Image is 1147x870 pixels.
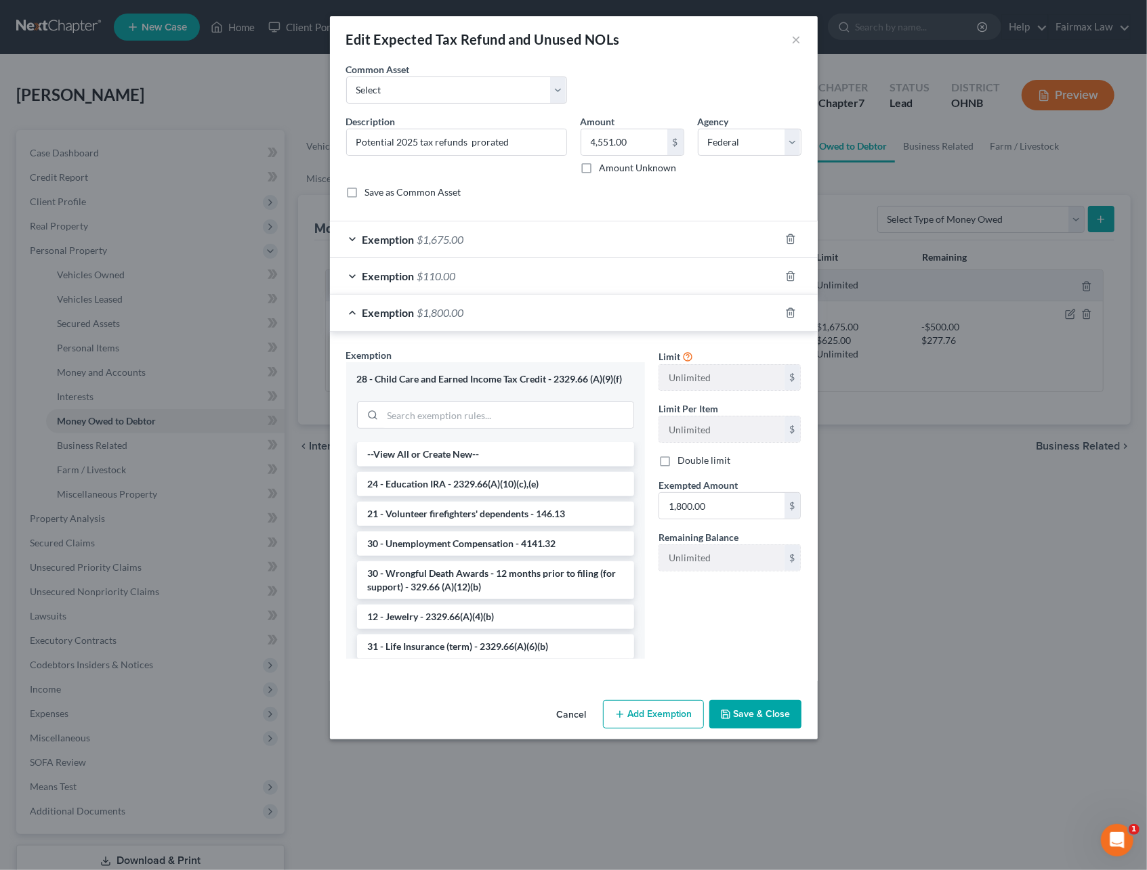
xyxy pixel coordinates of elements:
button: Cancel [546,701,598,728]
div: $ [785,493,801,519]
label: Remaining Balance [659,530,738,544]
input: -- [659,545,785,571]
li: 24 - Education IRA - 2329.66(A)(10)(c),(e) [357,472,634,496]
span: Exemption [362,269,415,282]
span: Exemption [362,306,415,319]
label: Common Asset [346,62,410,77]
input: -- [659,416,785,442]
label: Amount Unknown [600,161,677,175]
label: Agency [698,114,729,129]
button: Save & Close [709,700,801,728]
label: Save as Common Asset [365,186,461,199]
div: $ [785,416,801,442]
button: × [792,31,801,47]
div: $ [785,545,801,571]
input: -- [659,365,785,391]
li: --View All or Create New-- [357,442,634,466]
button: Add Exemption [603,700,704,728]
li: 21 - Volunteer firefighters' dependents - 146.13 [357,502,634,526]
li: 31 - Life Insurance (term) - 2329.66(A)(6)(b) [357,634,634,659]
span: $1,800.00 [417,306,464,319]
span: Exemption [346,349,392,361]
li: 12 - Jewelry - 2329.66(A)(4)(b) [357,605,634,629]
li: 30 - Unemployment Compensation - 4141.32 [357,531,634,556]
span: $1,675.00 [417,233,464,246]
li: 30 - Wrongful Death Awards - 12 months prior to filing (for support) - 329.66 (A)(12)(b) [357,561,634,599]
div: 28 - Child Care and Earned Income Tax Credit - 2329.66 (A)(9)(f) [357,373,634,386]
input: 0.00 [581,129,667,155]
span: 1 [1129,824,1140,835]
div: $ [667,129,684,155]
label: Limit Per Item [659,401,718,416]
input: 0.00 [659,493,785,519]
input: Search exemption rules... [383,402,633,428]
label: Double limit [677,454,730,467]
label: Amount [581,114,615,129]
span: $110.00 [417,269,456,282]
input: Describe... [347,129,566,155]
span: Description [346,116,396,127]
iframe: Intercom live chat [1101,824,1133,856]
div: Edit Expected Tax Refund and Unused NOLs [346,30,620,49]
span: Limit [659,351,680,362]
span: Exemption [362,233,415,246]
div: $ [785,365,801,391]
span: Exempted Amount [659,479,738,491]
